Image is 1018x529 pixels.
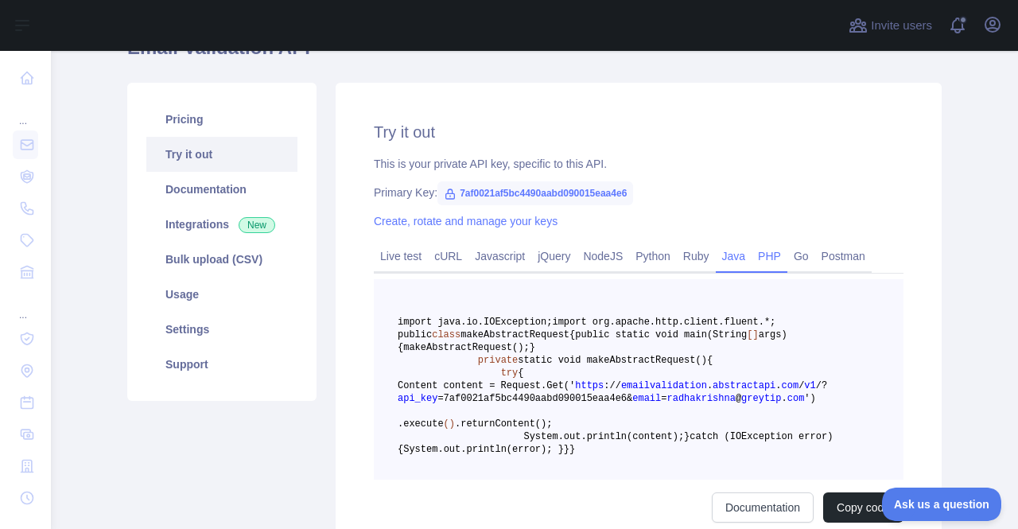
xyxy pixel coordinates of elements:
div: ... [13,95,38,127]
span: . [437,444,443,455]
span: abstractapi [713,380,775,391]
span: } [564,444,569,455]
a: Python [629,243,677,269]
span: =7af0021af5bc4490aabd090015eaa4e6& [437,393,632,404]
span: . [775,380,781,391]
a: Live test [374,243,428,269]
span: / [798,380,804,391]
span: { [518,368,523,379]
span: v1 [804,380,815,391]
span: .execute [398,418,444,430]
div: This is your private API key, specific to this API. [374,156,903,172]
span: out.println(error); } [444,444,564,455]
span: https [575,380,604,391]
a: Settings [146,312,297,347]
span: public [398,329,432,340]
h1: Email Validation API [127,35,942,73]
div: ... [13,290,38,321]
span: .return [455,418,495,430]
span: api_key [398,393,437,404]
span: ; [546,418,552,430]
a: Integrations New [146,207,297,242]
a: Usage [146,277,297,312]
span: @ [736,393,741,404]
span: . [782,393,787,404]
span: . [707,380,713,391]
span: System [523,431,558,442]
span: { [707,355,713,366]
span: email [632,393,661,404]
span: } [684,431,690,442]
a: NodeJS [577,243,629,269]
a: Documentation [146,172,297,207]
span: 7af0021af5bc4490aabd090015eaa4e6 [437,181,633,205]
a: Go [787,243,815,269]
span: import java.io.IOException; [398,317,552,328]
span: import org.apache.http.client.fluent.*; [552,317,775,328]
span: emailvalidation [621,380,707,391]
span: private [478,355,518,366]
a: Ruby [677,243,716,269]
a: Create, rotate and manage your keys [374,215,558,228]
a: jQuery [531,243,577,269]
span: . [558,431,564,442]
span: New [239,217,275,233]
span: () [444,418,455,430]
span: make [403,342,426,353]
div: Primary Key: [374,185,903,200]
a: Java [716,243,752,269]
a: Javascript [468,243,531,269]
span: ') [804,393,815,404]
span: System [403,444,437,455]
a: Bulk upload (CSV) [146,242,297,277]
button: Invite users [845,13,935,38]
span: AbstractRequest() [426,342,523,353]
span: ? [822,380,827,391]
span: makeAbstractRequest [460,329,569,340]
span: / [609,380,615,391]
span: Content() [495,418,546,430]
a: Documentation [712,492,814,523]
span: static void make [518,355,609,366]
span: ; [523,342,529,353]
span: = [661,393,666,404]
iframe: Toggle Customer Support [882,488,1002,521]
a: Support [146,347,297,382]
span: } [569,444,575,455]
span: AbstractRequest() [609,355,706,366]
a: Pricing [146,102,297,137]
span: out.println(content); [564,431,684,442]
span: Get(' [546,380,575,391]
span: / [816,380,822,391]
span: greytip [741,393,781,404]
span: try [501,368,519,379]
span: Content content = Request. [398,380,546,391]
a: cURL [428,243,468,269]
h2: Try it out [374,121,903,143]
a: PHP [752,243,787,269]
span: [] [747,329,758,340]
button: Copy code [823,492,903,523]
span: { [569,329,575,340]
span: com [787,393,805,404]
span: Invite users [871,17,932,35]
span: com [782,380,799,391]
span: } [530,342,535,353]
a: Try it out [146,137,297,172]
span: class [432,329,460,340]
span: public static void main(String [575,329,747,340]
span: : [604,380,609,391]
span: radhakrishna [666,393,735,404]
a: Postman [815,243,872,269]
span: / [616,380,621,391]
